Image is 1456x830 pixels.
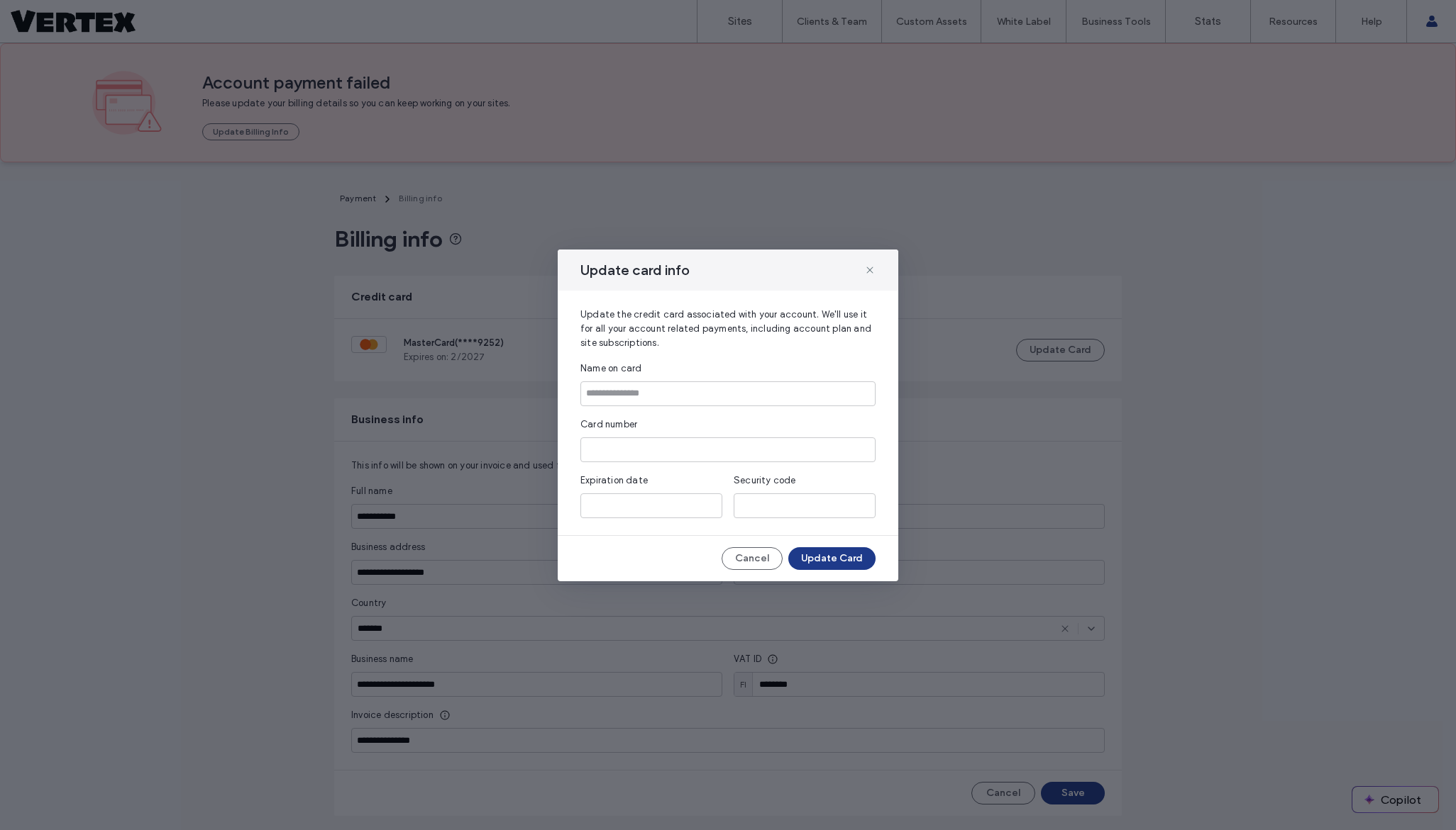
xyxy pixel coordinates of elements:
button: Update Card [788,547,876,570]
span: Expiration date [580,473,648,488]
iframe: Secure CVC input frame [739,500,870,512]
iframe: Secure expiration date input frame [586,500,717,512]
span: Update the credit card associated with your account. We'll use it for all your account related pa... [580,308,876,350]
iframe: Secure card number input frame [586,444,870,456]
span: Name on card [580,361,641,376]
button: Cancel [722,547,783,570]
span: Card number [580,417,637,432]
span: Security code [734,473,796,488]
span: Update card info [580,261,690,279]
